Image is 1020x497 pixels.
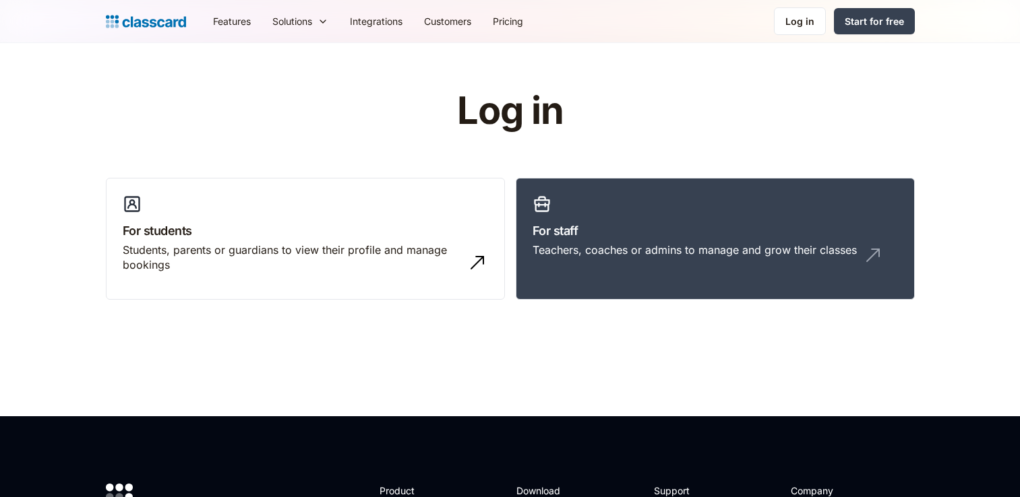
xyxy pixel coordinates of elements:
[123,222,488,240] h3: For students
[272,14,312,28] div: Solutions
[106,12,186,31] a: home
[339,6,413,36] a: Integrations
[533,242,857,257] div: Teachers, coaches or admins to manage and grow their classes
[262,6,339,36] div: Solutions
[482,6,534,36] a: Pricing
[785,14,814,28] div: Log in
[123,242,461,273] div: Students, parents or guardians to view their profile and manage bookings
[834,8,915,34] a: Start for free
[845,14,904,28] div: Start for free
[774,7,826,35] a: Log in
[202,6,262,36] a: Features
[533,222,898,240] h3: For staff
[296,90,724,132] h1: Log in
[516,178,915,300] a: For staffTeachers, coaches or admins to manage and grow their classes
[413,6,482,36] a: Customers
[106,178,505,300] a: For studentsStudents, parents or guardians to view their profile and manage bookings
